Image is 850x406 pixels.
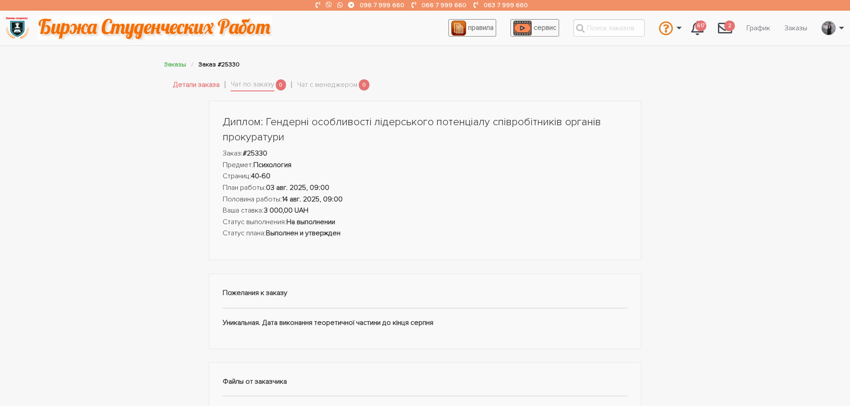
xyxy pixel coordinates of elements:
[282,195,343,204] strong: 14 авг. 2025, 09:00
[684,16,711,40] a: 617
[422,1,466,9] a: 066 7 999 660
[711,16,739,40] a: 2
[37,16,272,40] img: motto-2ce64da2796df845c65ce8f9480b9c9d679903764b3ca6da4b6de107518df0fe.gif
[264,206,308,215] strong: 3 000,00 UAH
[223,377,287,386] strong: Файлы от заказчика
[223,194,628,205] li: Половина работы:
[484,1,528,9] a: 063 7 999 660
[739,20,777,37] a: График
[468,23,493,32] span: правила
[822,21,835,35] img: 20171208_160937.jpg
[223,182,628,194] li: План работы:
[164,61,186,68] a: Заказы
[510,19,559,37] a: сервис
[534,23,556,32] span: сервис
[276,79,286,90] span: 0
[253,160,291,169] strong: Психология
[223,171,628,182] li: Страниц:
[223,228,628,239] li: Статус плана:
[297,79,357,91] a: Чат с менеджером
[724,21,735,32] span: 2
[199,59,240,70] li: Заказ #25330
[251,172,270,180] strong: 40-60
[286,217,335,226] strong: На выполнении
[266,229,340,238] strong: Выполнен и утвержден
[209,274,642,349] div: Уникальная. Дата виконання теоретичної частини до кінця серпня
[223,148,628,160] li: Заказ:
[573,19,645,37] input: Поиск заказов
[451,21,466,36] img: agreement_icon-feca34a61ba7f3d1581b08bc946b2ec1ccb426f67415f344566775c155b7f62c.png
[223,160,628,171] li: Предмет:
[223,288,287,297] strong: Пожелания к заказу
[695,21,706,32] span: 617
[223,217,628,228] li: Статус выполнения:
[173,79,220,91] a: Детали заказа
[5,16,29,40] img: logo-135dea9cf721667cc4ddb0c1795e3ba8b7f362e3d0c04e2cc90b931989920324.png
[243,149,267,158] strong: #25330
[513,21,532,36] img: play_icon-49f7f135c9dc9a03216cfdbccbe1e3994649169d890fb554cedf0eac35a01ba8.png
[448,19,496,37] a: правила
[359,79,369,90] span: 0
[360,1,404,9] a: 096 7 999 660
[223,115,628,144] h1: Диплом: Гендерні особливості лідерського потенціалу співробітників органів прокуратури
[231,79,274,91] a: Чат по заказу
[223,205,628,217] li: Ваша ставка:
[266,183,329,192] strong: 03 авг. 2025, 09:00
[777,20,814,37] a: Заказы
